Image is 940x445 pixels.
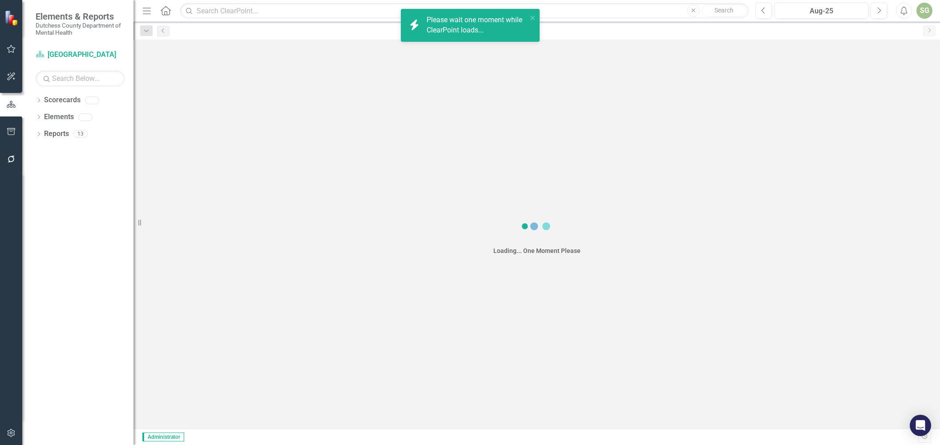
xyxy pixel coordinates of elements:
[36,50,125,60] a: [GEOGRAPHIC_DATA]
[778,6,865,16] div: Aug-25
[775,3,868,19] button: Aug-25
[493,246,581,255] div: Loading... One Moment Please
[702,4,746,17] button: Search
[910,415,931,436] div: Open Intercom Messenger
[36,22,125,36] small: Dutchess County Department of Mental Health
[4,10,20,25] img: ClearPoint Strategy
[36,71,125,86] input: Search Below...
[73,130,88,138] div: 13
[427,15,527,36] div: Please wait one moment while ClearPoint loads...
[44,129,69,139] a: Reports
[36,11,125,22] span: Elements & Reports
[142,433,184,441] span: Administrator
[916,3,932,19] button: SG
[530,12,536,23] button: close
[180,3,749,19] input: Search ClearPoint...
[44,95,81,105] a: Scorecards
[714,7,734,14] span: Search
[44,112,74,122] a: Elements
